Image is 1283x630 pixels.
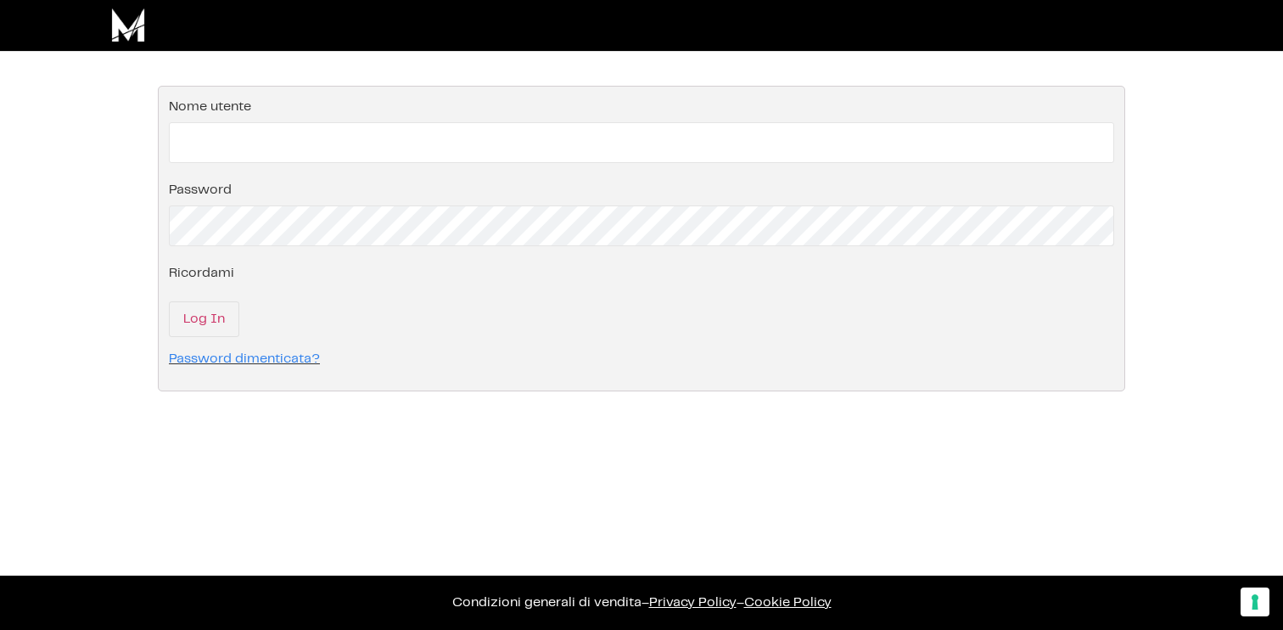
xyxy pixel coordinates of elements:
[649,596,737,609] a: Privacy Policy
[17,593,1266,613] p: – –
[169,100,251,114] label: Nome utente
[169,267,234,280] label: Ricordami
[744,596,832,609] span: Cookie Policy
[452,596,641,609] a: Condizioni generali di vendita
[169,301,239,337] input: Log In
[169,122,1114,163] input: Nome utente
[169,352,320,365] a: Password dimenticata?
[1241,588,1269,616] button: Le tue preferenze relative al consenso per le tecnologie di tracciamento
[169,183,232,197] label: Password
